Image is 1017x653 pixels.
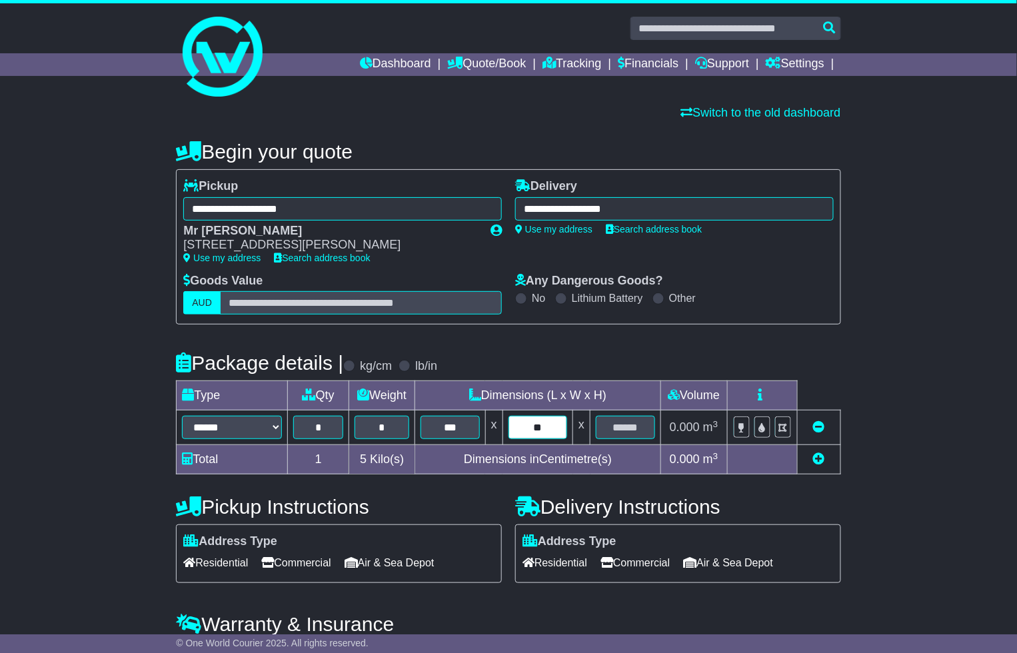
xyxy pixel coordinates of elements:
span: 5 [360,452,367,466]
span: Commercial [600,552,670,573]
h4: Package details | [176,352,343,374]
span: Air & Sea Depot [683,552,773,573]
a: Search address book [274,253,370,263]
label: Lithium Battery [572,292,643,305]
td: Type [177,381,288,410]
a: Switch to the old dashboard [681,106,841,119]
td: Kilo(s) [349,445,415,474]
div: Mr [PERSON_NAME] [183,224,477,239]
span: Commercial [261,552,331,573]
h4: Begin your quote [176,141,840,163]
span: m [703,452,718,466]
td: 1 [288,445,349,474]
h4: Pickup Instructions [176,496,502,518]
label: Other [669,292,696,305]
span: 0.000 [670,452,700,466]
a: Add new item [813,452,825,466]
span: m [703,420,718,434]
span: Air & Sea Depot [345,552,435,573]
sup: 3 [713,451,718,461]
label: Goods Value [183,274,263,289]
a: Dashboard [360,53,431,76]
label: Pickup [183,179,238,194]
a: Settings [766,53,824,76]
label: Any Dangerous Goods? [515,274,663,289]
td: x [573,410,590,445]
a: Financials [618,53,678,76]
h4: Warranty & Insurance [176,613,840,635]
td: Dimensions (L x W x H) [415,381,660,410]
td: Total [177,445,288,474]
span: Residential [183,552,248,573]
h4: Delivery Instructions [515,496,841,518]
label: Address Type [183,534,277,549]
td: x [485,410,503,445]
label: Delivery [515,179,577,194]
span: Residential [522,552,587,573]
a: Quote/Book [448,53,526,76]
label: No [532,292,545,305]
td: Qty [288,381,349,410]
a: Remove this item [813,420,825,434]
a: Use my address [183,253,261,263]
a: Use my address [515,224,592,235]
a: Search address book [606,224,702,235]
div: [STREET_ADDRESS][PERSON_NAME] [183,238,477,253]
label: AUD [183,291,221,315]
span: 0.000 [670,420,700,434]
span: © One World Courier 2025. All rights reserved. [176,638,369,648]
label: kg/cm [360,359,392,374]
label: lb/in [415,359,437,374]
label: Address Type [522,534,616,549]
td: Volume [660,381,727,410]
a: Support [695,53,749,76]
td: Weight [349,381,415,410]
a: Tracking [542,53,601,76]
td: Dimensions in Centimetre(s) [415,445,660,474]
sup: 3 [713,419,718,429]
